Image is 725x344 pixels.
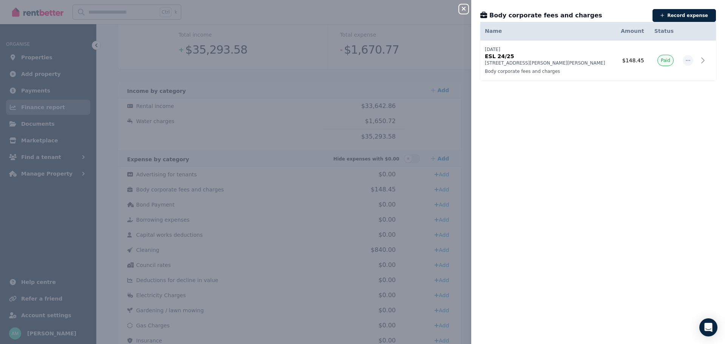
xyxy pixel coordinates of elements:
span: Paid [661,57,670,63]
p: [STREET_ADDRESS][PERSON_NAME][PERSON_NAME] [485,60,610,66]
th: Name [480,22,615,40]
button: Record expense [652,9,716,22]
div: Open Intercom Messenger [699,318,717,336]
span: Body corporate fees and charges [489,11,602,20]
th: Amount [615,22,648,40]
p: [DATE] [485,46,610,52]
p: ESL 24/25 [485,52,610,60]
p: Body corporate fees and charges [485,68,610,74]
th: Status [649,22,678,40]
td: $148.45 [615,40,648,81]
